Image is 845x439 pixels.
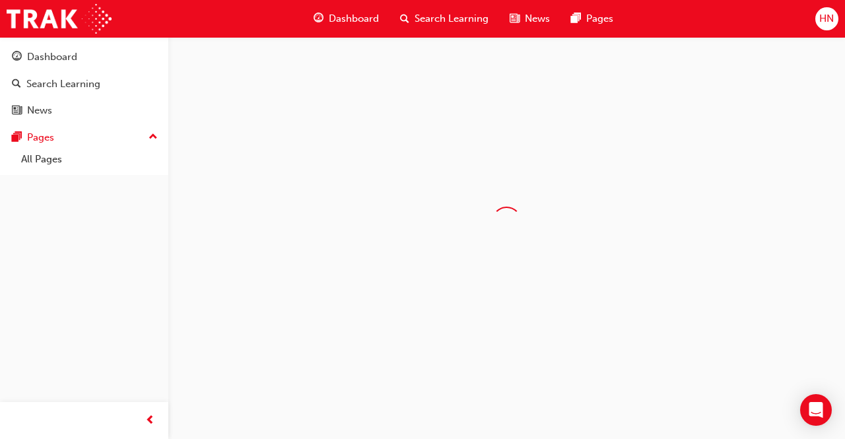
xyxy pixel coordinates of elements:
[415,11,489,26] span: Search Learning
[499,5,560,32] a: news-iconNews
[800,394,832,426] div: Open Intercom Messenger
[5,45,163,69] a: Dashboard
[27,103,52,118] div: News
[27,130,54,145] div: Pages
[26,77,100,92] div: Search Learning
[5,72,163,96] a: Search Learning
[12,79,21,90] span: search-icon
[12,132,22,144] span: pages-icon
[815,7,838,30] button: HN
[510,11,520,27] span: news-icon
[389,5,499,32] a: search-iconSearch Learning
[819,11,834,26] span: HN
[12,105,22,117] span: news-icon
[560,5,624,32] a: pages-iconPages
[586,11,613,26] span: Pages
[7,4,112,34] img: Trak
[145,413,155,429] span: prev-icon
[27,50,77,65] div: Dashboard
[149,129,158,146] span: up-icon
[329,11,379,26] span: Dashboard
[525,11,550,26] span: News
[12,51,22,63] span: guage-icon
[5,98,163,123] a: News
[5,125,163,150] button: Pages
[16,149,163,170] a: All Pages
[5,42,163,125] button: DashboardSearch LearningNews
[303,5,389,32] a: guage-iconDashboard
[571,11,581,27] span: pages-icon
[400,11,409,27] span: search-icon
[314,11,323,27] span: guage-icon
